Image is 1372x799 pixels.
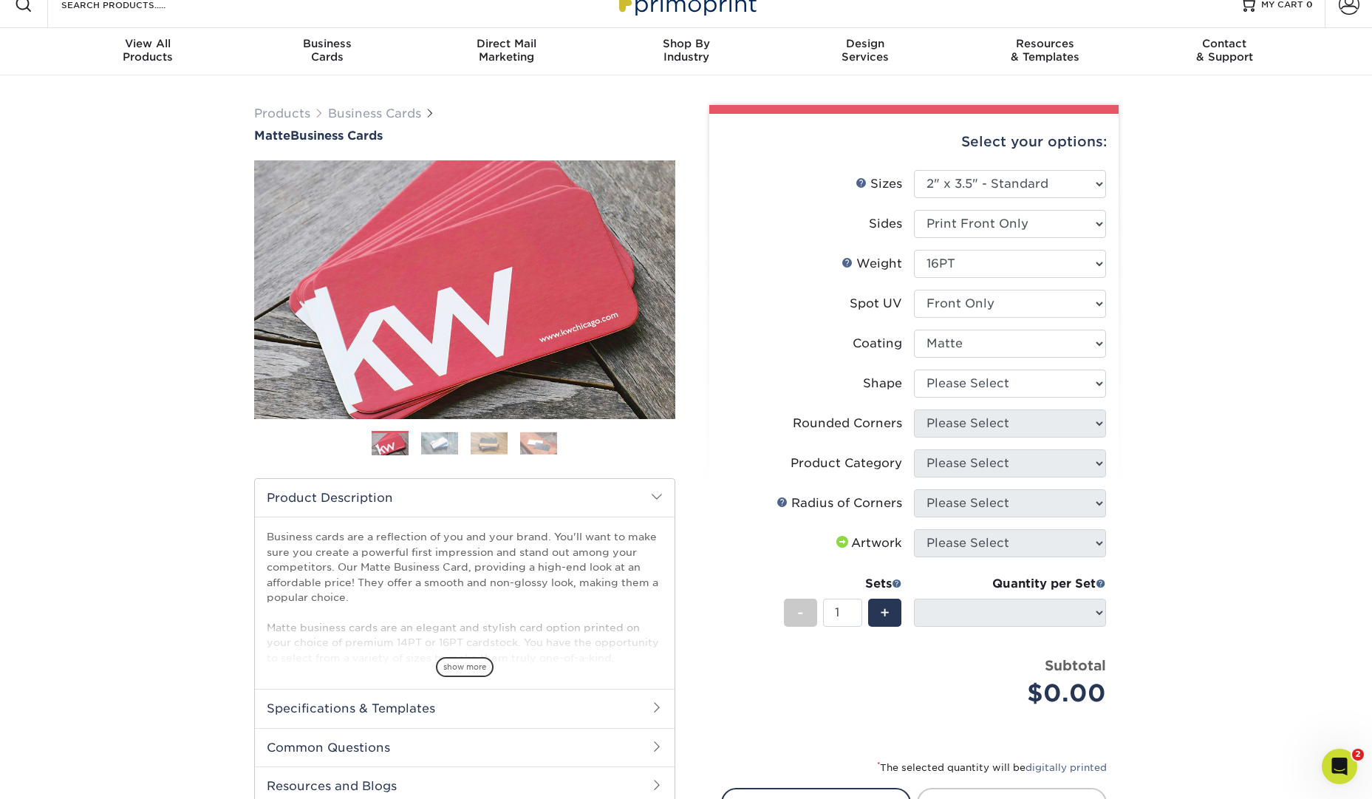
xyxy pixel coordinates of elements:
small: The selected quantity will be [877,762,1107,773]
div: Sides [869,215,902,233]
img: Matte 01 [254,79,675,500]
div: Products [58,37,238,64]
div: Product Category [791,455,902,472]
h1: Business Cards [254,129,675,143]
span: Direct Mail [417,37,596,50]
div: & Templates [955,37,1135,64]
a: Contact& Support [1135,28,1314,75]
span: Design [776,37,955,50]
div: Weight [842,255,902,273]
h2: Product Description [255,479,675,517]
span: Resources [955,37,1135,50]
a: Resources& Templates [955,28,1135,75]
img: Business Cards 03 [471,432,508,455]
span: 2 [1352,749,1364,761]
span: show more [436,657,494,677]
div: Spot UV [850,295,902,313]
div: Radius of Corners [777,494,902,512]
div: Marketing [417,37,596,64]
h2: Specifications & Templates [255,689,675,727]
span: Contact [1135,37,1314,50]
div: Shape [863,375,902,392]
div: Industry [596,37,776,64]
span: Shop By [596,37,776,50]
div: Sets [784,575,902,593]
span: Business [237,37,417,50]
img: Business Cards 01 [372,426,409,463]
div: $0.00 [925,676,1106,711]
img: Business Cards 02 [421,432,458,455]
div: Rounded Corners [793,415,902,432]
div: Quantity per Set [914,575,1106,593]
a: DesignServices [776,28,955,75]
a: View AllProducts [58,28,238,75]
iframe: Intercom live chat [1322,749,1357,784]
img: Business Cards 04 [520,432,557,455]
span: - [797,602,804,624]
a: Products [254,106,310,120]
p: Business cards are a reflection of you and your brand. You'll want to make sure you create a powe... [267,529,663,740]
div: Coating [853,335,902,353]
h2: Common Questions [255,728,675,766]
div: Sizes [856,175,902,193]
a: digitally printed [1025,762,1107,773]
span: Matte [254,129,290,143]
div: Services [776,37,955,64]
div: Artwork [833,534,902,552]
a: BusinessCards [237,28,417,75]
span: + [880,602,890,624]
a: Shop ByIndustry [596,28,776,75]
span: View All [58,37,238,50]
strong: Subtotal [1045,657,1106,673]
div: Select your options: [721,114,1107,170]
a: MatteBusiness Cards [254,129,675,143]
div: Cards [237,37,417,64]
a: Business Cards [328,106,421,120]
a: Direct MailMarketing [417,28,596,75]
div: & Support [1135,37,1314,64]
